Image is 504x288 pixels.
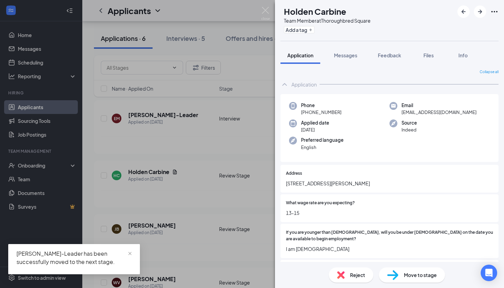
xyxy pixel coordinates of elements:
[286,200,355,206] span: What wage rate are you expecting?
[476,8,484,16] svg: ArrowRight
[286,209,493,217] span: 13-15
[404,271,437,279] span: Move to stage
[301,144,344,151] span: English
[401,126,417,133] span: Indeed
[301,109,341,116] span: [PHONE_NUMBER]
[474,5,486,18] button: ArrowRight
[350,271,365,279] span: Reject
[286,229,493,242] span: If you are younger than [DEMOGRAPHIC_DATA], will you be under [DEMOGRAPHIC_DATA] on the date you ...
[284,5,346,17] h1: Holden Carbine
[284,17,371,24] div: Team Member at Thoroughbred Square
[286,180,493,187] span: [STREET_ADDRESS][PERSON_NAME]
[480,69,499,75] span: Collapse all
[286,245,493,253] span: I am [DEMOGRAPHIC_DATA]
[401,102,477,109] span: Email
[309,28,313,32] svg: Plus
[301,102,341,109] span: Phone
[284,26,314,33] button: PlusAdd a tag
[280,80,289,89] svg: ChevronUp
[378,52,401,58] span: Feedback
[287,52,313,58] span: Application
[128,251,132,256] span: close
[459,8,468,16] svg: ArrowLeftNew
[334,52,357,58] span: Messages
[16,250,132,266] div: [PERSON_NAME]-Leader has been successfully moved to the next stage.
[301,119,329,126] span: Applied date
[458,52,468,58] span: Info
[490,8,499,16] svg: Ellipses
[401,109,477,116] span: [EMAIL_ADDRESS][DOMAIN_NAME]
[301,137,344,143] span: Preferred language
[291,81,317,88] div: Application
[423,52,434,58] span: Files
[401,119,417,126] span: Source
[286,170,302,177] span: Address
[481,265,497,281] div: Open Intercom Messenger
[457,5,470,18] button: ArrowLeftNew
[301,126,329,133] span: [DATE]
